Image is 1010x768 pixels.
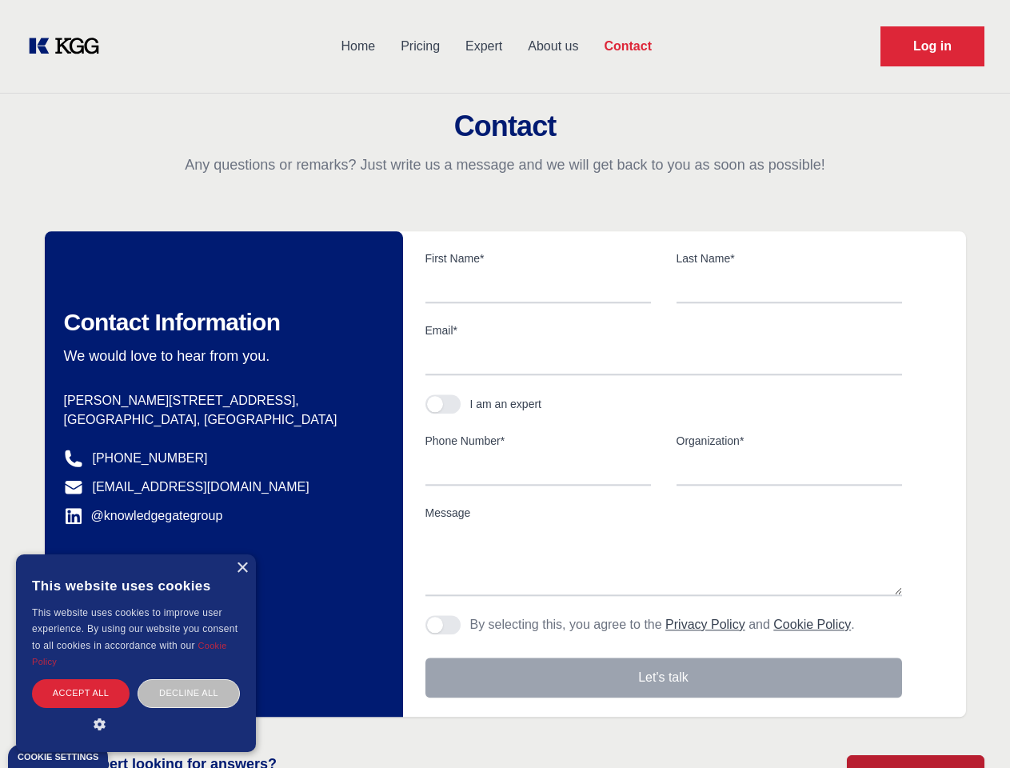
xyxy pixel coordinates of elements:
[32,641,227,666] a: Cookie Policy
[677,250,902,266] label: Last Name*
[328,26,388,67] a: Home
[470,615,855,634] p: By selecting this, you agree to the and .
[19,110,991,142] h2: Contact
[64,506,223,526] a: @knowledgegategroup
[32,679,130,707] div: Accept all
[26,34,112,59] a: KOL Knowledge Platform: Talk to Key External Experts (KEE)
[425,658,902,698] button: Let's talk
[425,250,651,266] label: First Name*
[18,753,98,762] div: Cookie settings
[665,618,745,631] a: Privacy Policy
[388,26,453,67] a: Pricing
[64,346,377,366] p: We would love to hear from you.
[64,308,377,337] h2: Contact Information
[425,505,902,521] label: Message
[64,410,377,430] p: [GEOGRAPHIC_DATA], [GEOGRAPHIC_DATA]
[32,607,238,651] span: This website uses cookies to improve user experience. By using our website you consent to all coo...
[32,566,240,605] div: This website uses cookies
[425,322,902,338] label: Email*
[880,26,984,66] a: Request Demo
[425,433,651,449] label: Phone Number*
[453,26,515,67] a: Expert
[470,396,542,412] div: I am an expert
[930,691,1010,768] iframe: Chat Widget
[19,155,991,174] p: Any questions or remarks? Just write us a message and we will get back to you as soon as possible!
[591,26,665,67] a: Contact
[773,618,851,631] a: Cookie Policy
[93,449,208,468] a: [PHONE_NUMBER]
[138,679,240,707] div: Decline all
[93,478,309,497] a: [EMAIL_ADDRESS][DOMAIN_NAME]
[515,26,591,67] a: About us
[236,562,248,574] div: Close
[677,433,902,449] label: Organization*
[64,391,377,410] p: [PERSON_NAME][STREET_ADDRESS],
